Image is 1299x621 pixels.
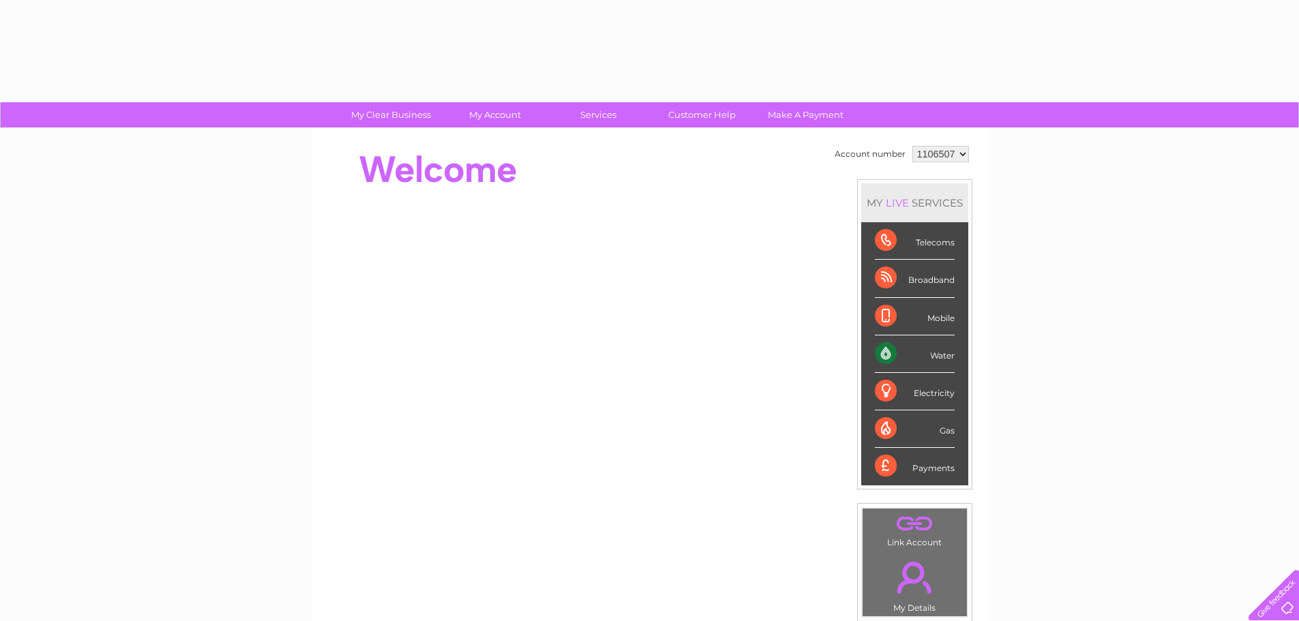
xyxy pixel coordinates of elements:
[875,222,955,260] div: Telecoms
[875,298,955,335] div: Mobile
[875,335,955,373] div: Water
[749,102,862,127] a: Make A Payment
[335,102,447,127] a: My Clear Business
[875,448,955,485] div: Payments
[875,410,955,448] div: Gas
[861,183,968,222] div: MY SERVICES
[866,512,964,536] a: .
[438,102,551,127] a: My Account
[831,142,909,166] td: Account number
[866,554,964,601] a: .
[883,196,912,209] div: LIVE
[862,550,968,617] td: My Details
[875,260,955,297] div: Broadband
[542,102,655,127] a: Services
[862,508,968,551] td: Link Account
[646,102,758,127] a: Customer Help
[875,373,955,410] div: Electricity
